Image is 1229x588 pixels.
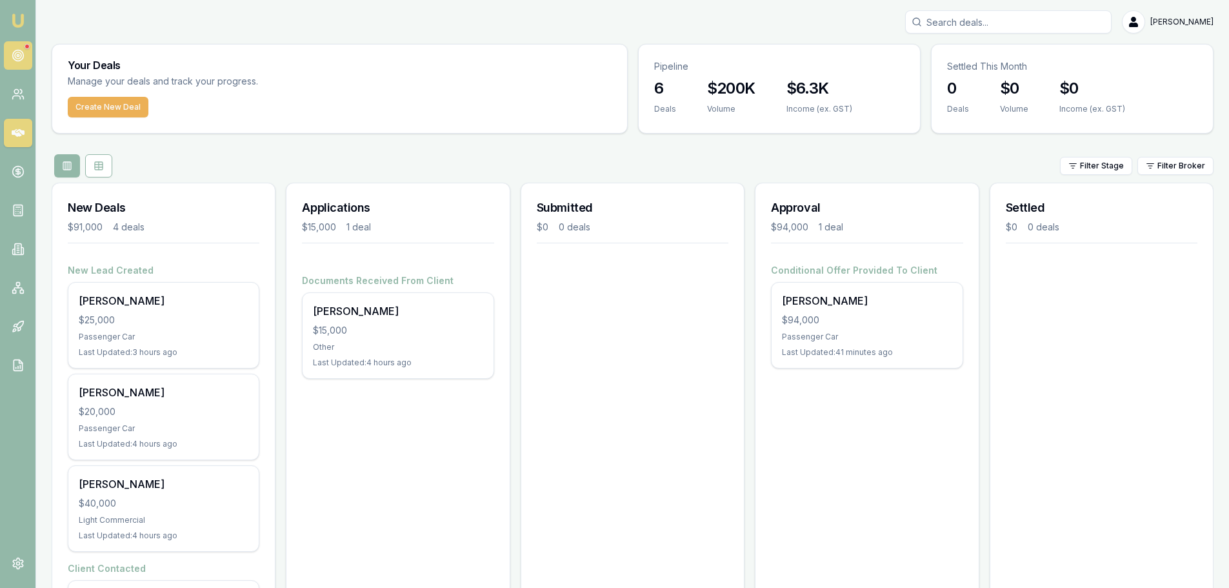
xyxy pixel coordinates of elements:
[771,264,963,277] h4: Conditional Offer Provided To Client
[79,497,248,510] div: $40,000
[1150,17,1214,27] span: [PERSON_NAME]
[346,221,371,234] div: 1 deal
[79,423,248,434] div: Passenger Car
[79,385,248,400] div: [PERSON_NAME]
[79,293,248,309] div: [PERSON_NAME]
[313,303,483,319] div: [PERSON_NAME]
[1060,157,1132,175] button: Filter Stage
[313,358,483,368] div: Last Updated: 4 hours ago
[1059,78,1125,99] h3: $0
[782,314,952,327] div: $94,000
[1137,157,1214,175] button: Filter Broker
[782,332,952,342] div: Passenger Car
[302,274,494,287] h4: Documents Received From Client
[1000,104,1028,114] div: Volume
[79,405,248,418] div: $20,000
[786,104,852,114] div: Income (ex. GST)
[79,439,248,449] div: Last Updated: 4 hours ago
[559,221,590,234] div: 0 deals
[68,74,398,89] p: Manage your deals and track your progress.
[68,221,103,234] div: $91,000
[68,264,259,277] h4: New Lead Created
[79,531,248,541] div: Last Updated: 4 hours ago
[1059,104,1125,114] div: Income (ex. GST)
[302,199,494,217] h3: Applications
[313,324,483,337] div: $15,000
[79,314,248,327] div: $25,000
[10,13,26,28] img: emu-icon-u.png
[654,60,904,73] p: Pipeline
[302,221,336,234] div: $15,000
[1006,199,1197,217] h3: Settled
[79,476,248,492] div: [PERSON_NAME]
[79,515,248,525] div: Light Commercial
[537,199,728,217] h3: Submitted
[79,347,248,358] div: Last Updated: 3 hours ago
[654,78,676,99] h3: 6
[313,342,483,352] div: Other
[782,347,952,358] div: Last Updated: 41 minutes ago
[79,332,248,342] div: Passenger Car
[68,97,148,117] button: Create New Deal
[947,78,969,99] h3: 0
[113,221,145,234] div: 4 deals
[1080,161,1124,171] span: Filter Stage
[782,293,952,309] div: [PERSON_NAME]
[654,104,676,114] div: Deals
[1000,78,1028,99] h3: $0
[707,104,755,114] div: Volume
[947,104,969,114] div: Deals
[68,199,259,217] h3: New Deals
[1157,161,1205,171] span: Filter Broker
[819,221,843,234] div: 1 deal
[771,199,963,217] h3: Approval
[786,78,852,99] h3: $6.3K
[68,60,612,70] h3: Your Deals
[537,221,548,234] div: $0
[947,60,1197,73] p: Settled This Month
[707,78,755,99] h3: $200K
[771,221,808,234] div: $94,000
[1028,221,1059,234] div: 0 deals
[905,10,1112,34] input: Search deals
[68,562,259,575] h4: Client Contacted
[1006,221,1017,234] div: $0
